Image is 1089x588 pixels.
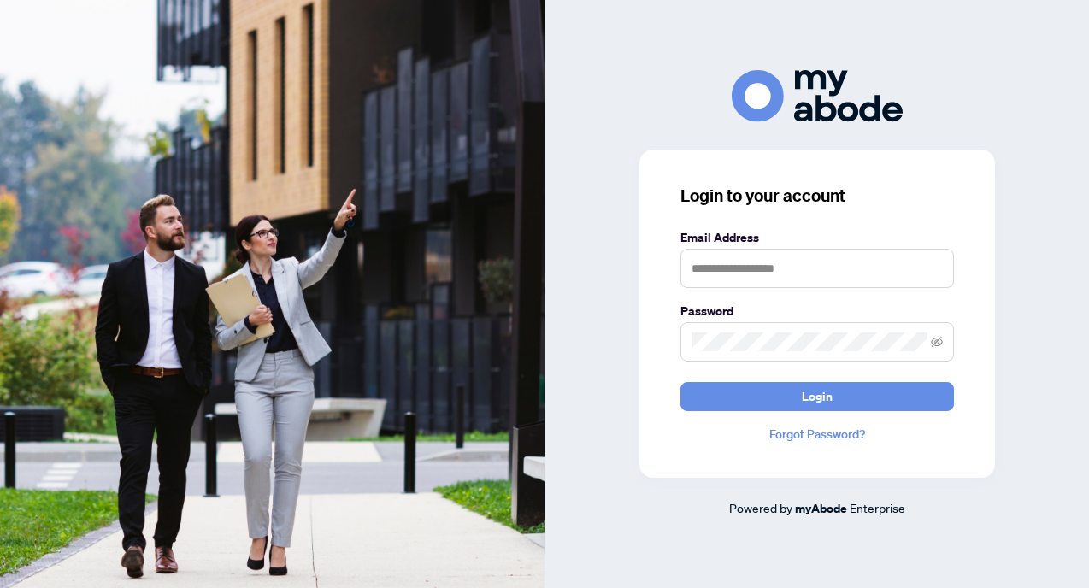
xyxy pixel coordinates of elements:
label: Email Address [680,228,954,247]
a: Forgot Password? [680,425,954,444]
a: myAbode [795,499,847,518]
img: ma-logo [732,70,903,122]
button: Login [680,382,954,411]
span: Login [802,383,833,410]
label: Password [680,302,954,320]
h3: Login to your account [680,184,954,208]
span: eye-invisible [931,336,943,348]
span: Powered by [729,500,792,515]
span: Enterprise [850,500,905,515]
